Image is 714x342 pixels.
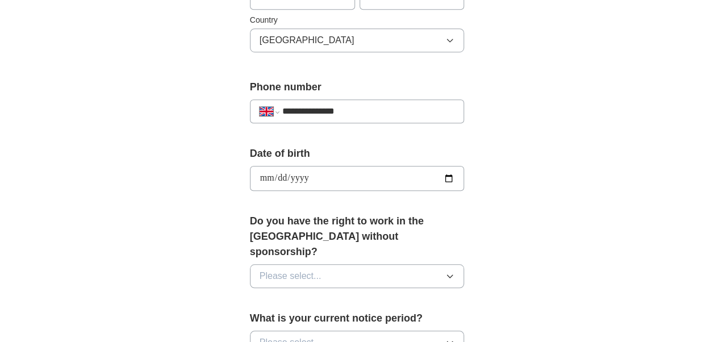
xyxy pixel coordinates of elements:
span: [GEOGRAPHIC_DATA] [260,34,354,47]
label: Date of birth [250,146,465,161]
label: Country [250,14,465,26]
label: Do you have the right to work in the [GEOGRAPHIC_DATA] without sponsorship? [250,214,465,260]
label: What is your current notice period? [250,311,465,326]
button: [GEOGRAPHIC_DATA] [250,28,465,52]
button: Please select... [250,264,465,288]
span: Please select... [260,269,321,283]
label: Phone number [250,80,465,95]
